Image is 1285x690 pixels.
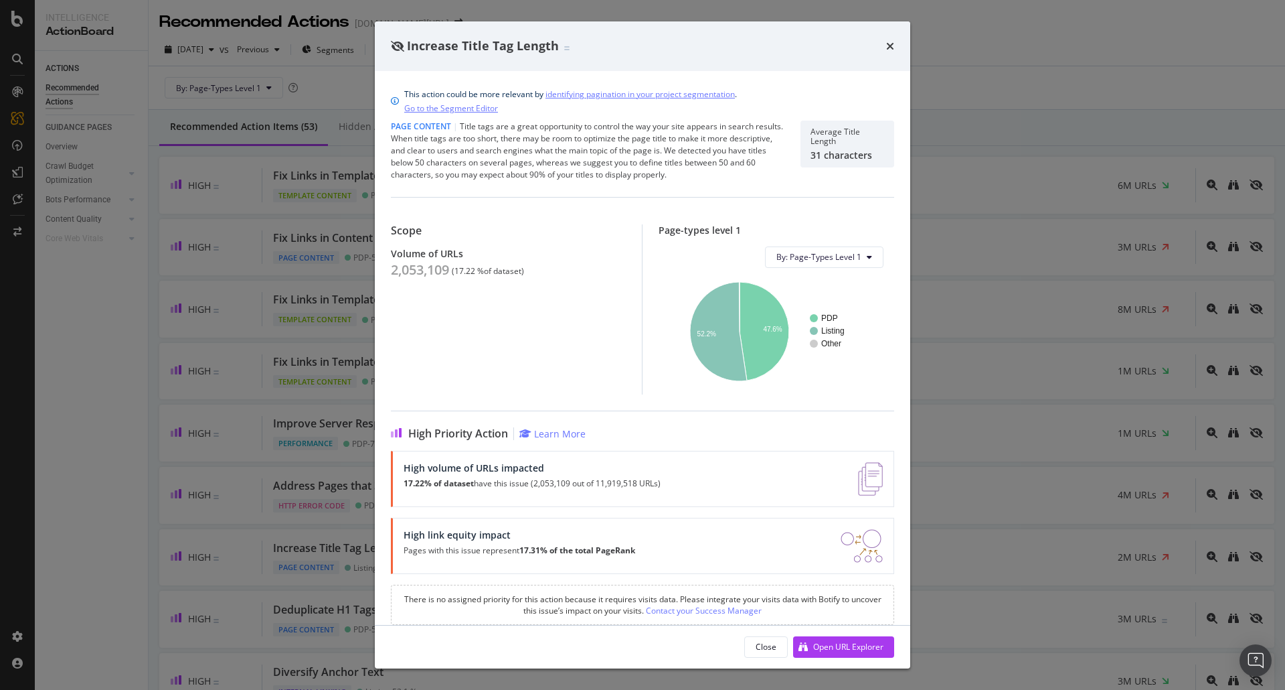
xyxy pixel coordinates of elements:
div: There is no assigned priority for this action because it requires visits data. Please integrate y... [391,585,894,625]
div: Title tags are a great opportunity to control the way your site appears in search results. When t... [391,121,784,181]
div: info banner [391,87,894,115]
span: | [453,121,458,132]
div: Learn More [534,427,586,440]
div: Page-types level 1 [659,224,894,236]
div: Average Title Length [810,127,884,146]
text: Other [821,339,841,348]
div: This action could be more relevant by . [404,87,737,115]
div: times [886,38,894,55]
div: 31 characters [810,149,884,161]
a: Learn More [519,427,586,440]
a: Contact your Success Manager [644,605,762,616]
div: High link equity impact [404,529,635,541]
div: Open Intercom Messenger [1239,644,1272,677]
svg: A chart. [669,279,883,384]
div: Volume of URLs [391,248,626,259]
span: High Priority Action [408,427,508,440]
a: Go to the Segment Editor [404,101,498,115]
span: By: Page-Types Level 1 [776,251,861,263]
p: have this issue (2,053,109 out of 11,919,518 URLs) [404,479,661,488]
img: DDxVyA23.png [841,529,883,563]
button: By: Page-Types Level 1 [765,247,883,268]
div: Open URL Explorer [813,641,883,652]
div: modal [375,21,910,669]
text: 52.2% [697,330,716,338]
div: Scope [391,224,626,237]
div: High volume of URLs impacted [404,462,661,474]
div: Close [756,641,776,652]
text: Listing [821,326,845,336]
strong: 17.31% of the total PageRank [519,545,635,556]
img: e5DMFwAAAABJRU5ErkJggg== [858,462,883,496]
span: Page Content [391,121,451,132]
div: eye-slash [391,41,404,52]
text: PDP [821,314,838,323]
button: Close [744,636,788,658]
text: 47.6% [763,326,782,333]
button: Open URL Explorer [793,636,894,658]
img: Equal [564,46,570,50]
p: Pages with this issue represent [404,546,635,555]
span: Increase Title Tag Length [407,38,559,54]
div: 2,053,109 [391,262,449,278]
strong: 17.22% of dataset [404,478,474,489]
div: ( 17.22 % of dataset ) [452,267,524,276]
a: identifying pagination in your project segmentation [545,87,735,101]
